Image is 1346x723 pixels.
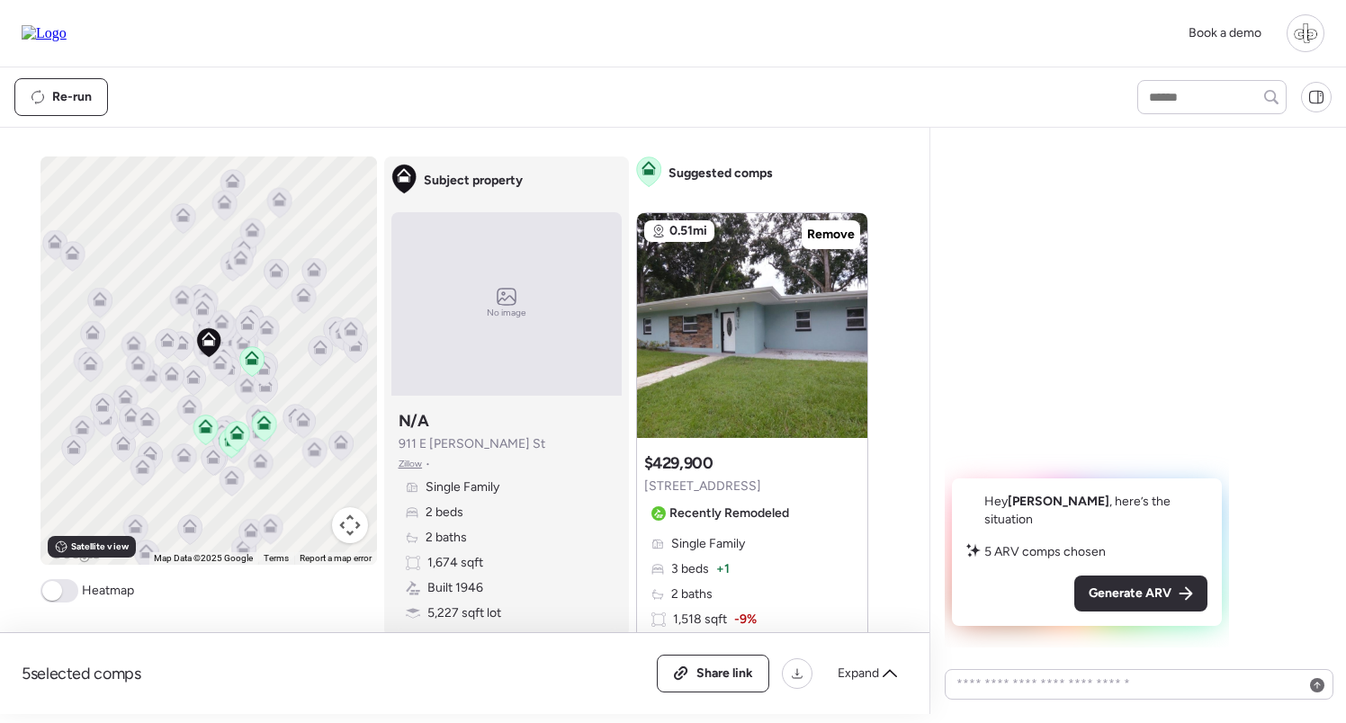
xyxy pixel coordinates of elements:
span: Heatmap [82,582,134,600]
span: Share link [696,665,753,683]
span: Single Family [426,478,499,496]
span: 1,518 sqft [673,611,727,629]
span: 2 beds [426,504,463,522]
button: Map camera controls [332,507,368,543]
span: 5 selected comps [22,663,141,684]
p: 5 ARV comps chosen [984,543,1106,561]
a: Open this area in Google Maps (opens a new window) [45,541,104,565]
span: 1,674 sqft [427,554,483,572]
span: Book a demo [1189,25,1261,40]
span: Subject property [424,172,523,190]
span: 0.51mi [669,222,707,240]
span: Remove [807,226,855,244]
span: Single Family [671,535,745,553]
span: No image [487,306,526,320]
span: Expand [838,665,879,683]
span: 3 beds [671,560,709,578]
span: Generate ARV [1089,585,1171,602]
span: Satellite view [71,540,129,554]
span: • [426,457,430,471]
span: 911 E [PERSON_NAME] St [399,435,545,453]
a: Terms (opens in new tab) [264,553,289,563]
span: Hey , here’s the situation [984,494,1171,527]
h3: N/A [399,410,429,432]
span: -9% [734,611,757,629]
a: Report a map error [300,553,372,563]
span: Re-run [52,88,92,106]
span: Recently Remodeled [669,504,789,522]
img: Google [45,541,104,565]
img: Logo [22,25,67,41]
span: Suggested comps [669,165,773,183]
span: 5,227 sqft lot [427,604,501,622]
h3: $429,900 [644,452,713,474]
span: Map Data ©2025 Google [154,553,253,563]
span: Zillow [399,457,423,471]
span: 2 baths [671,585,713,603]
span: [PERSON_NAME] [1008,494,1109,509]
span: Built 1946 [427,579,483,597]
span: + 1 [716,560,730,578]
span: 2 baths [426,529,467,547]
span: [STREET_ADDRESS] [644,478,761,495]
